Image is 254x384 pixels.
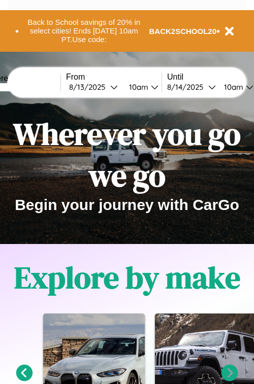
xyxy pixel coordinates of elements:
button: Back to School savings of 20% in select cities! Ends [DATE] 10am PT.Use code: [19,15,149,47]
h1: Explore by make [14,257,240,298]
div: 10am [219,82,246,92]
div: 8 / 14 / 2025 [167,82,208,92]
div: 10am [124,82,151,92]
label: From [66,73,162,82]
button: 10am [121,82,162,92]
b: BACK2SCHOOL20 [149,27,217,36]
div: 8 / 13 / 2025 [69,82,110,92]
button: 8/13/2025 [66,82,121,92]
